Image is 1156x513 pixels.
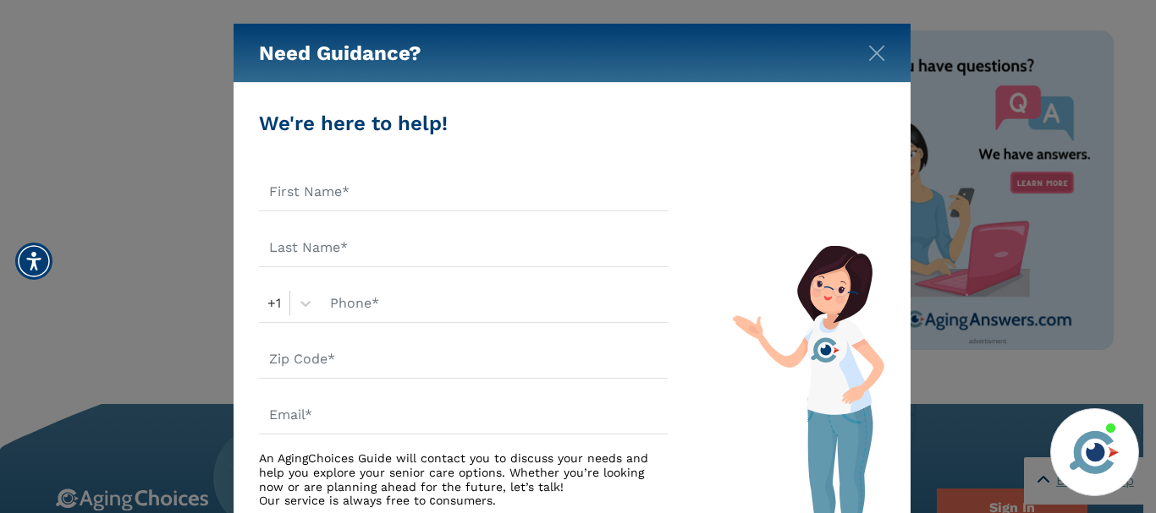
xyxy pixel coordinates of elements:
[259,108,668,139] div: We're here to help!
[868,45,885,62] img: modal-close.svg
[868,41,885,58] button: Close
[15,243,52,280] div: Accessibility Menu
[259,451,668,508] div: An AgingChoices Guide will contact you to discuss your needs and help you explore your senior car...
[1065,423,1123,481] img: avatar
[821,167,1139,398] iframe: iframe
[259,396,668,434] input: Email*
[259,340,668,379] input: Zip Code*
[259,24,421,83] h5: Need Guidance?
[259,228,668,267] input: Last Name*
[320,284,668,323] input: Phone*
[259,172,668,211] input: First Name*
